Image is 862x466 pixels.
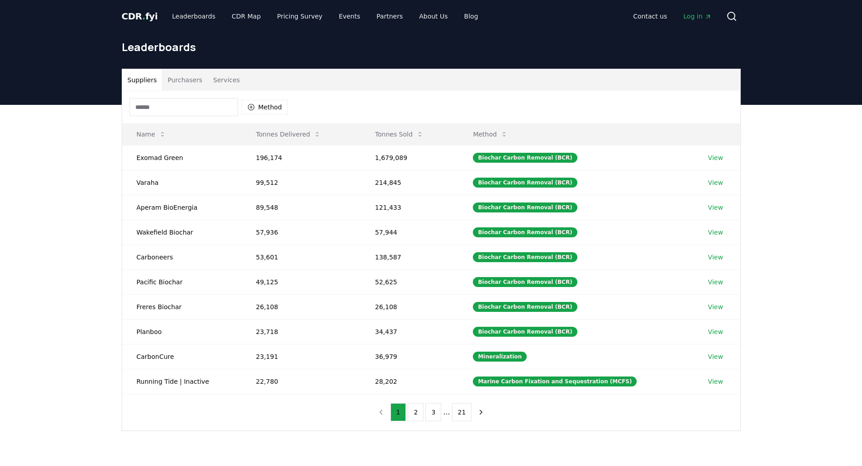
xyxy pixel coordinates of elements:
[473,327,577,337] div: Biochar Carbon Removal (BCR)
[361,145,459,170] td: 1,679,089
[683,12,711,21] span: Log in
[332,8,367,24] a: Events
[270,8,329,24] a: Pricing Survey
[708,278,723,287] a: View
[242,245,361,269] td: 53,601
[361,344,459,369] td: 36,979
[708,228,723,237] a: View
[122,40,741,54] h1: Leaderboards
[122,294,242,319] td: Freres Biochar
[457,8,486,24] a: Blog
[473,178,577,188] div: Biochar Carbon Removal (BCR)
[122,11,158,22] span: CDR fyi
[242,220,361,245] td: 57,936
[425,403,441,421] button: 3
[708,352,723,361] a: View
[122,170,242,195] td: Varaha
[412,8,455,24] a: About Us
[473,352,527,362] div: Mineralization
[208,69,245,91] button: Services
[473,252,577,262] div: Biochar Carbon Removal (BCR)
[361,220,459,245] td: 57,944
[242,145,361,170] td: 196,174
[224,8,268,24] a: CDR Map
[361,170,459,195] td: 214,845
[122,319,242,344] td: Planboo
[165,8,485,24] nav: Main
[122,245,242,269] td: Carboneers
[676,8,719,24] a: Log in
[473,153,577,163] div: Biochar Carbon Removal (BCR)
[466,125,515,143] button: Method
[242,294,361,319] td: 26,108
[122,220,242,245] td: Wakefield Biochar
[443,407,450,418] li: ...
[242,170,361,195] td: 99,512
[626,8,719,24] nav: Main
[626,8,674,24] a: Contact us
[249,125,329,143] button: Tonnes Delivered
[242,369,361,394] td: 22,780
[708,203,723,212] a: View
[361,319,459,344] td: 34,437
[129,125,173,143] button: Name
[122,69,162,91] button: Suppliers
[473,277,577,287] div: Biochar Carbon Removal (BCR)
[242,100,288,114] button: Method
[122,344,242,369] td: CarbonCure
[708,302,723,311] a: View
[122,269,242,294] td: Pacific Biochar
[368,125,431,143] button: Tonnes Sold
[165,8,223,24] a: Leaderboards
[142,11,145,22] span: .
[473,377,637,386] div: Marine Carbon Fixation and Sequestration (MCFS)
[242,269,361,294] td: 49,125
[361,369,459,394] td: 28,202
[708,153,723,162] a: View
[242,195,361,220] td: 89,548
[473,227,577,237] div: Biochar Carbon Removal (BCR)
[122,145,242,170] td: Exomad Green
[473,302,577,312] div: Biochar Carbon Removal (BCR)
[361,269,459,294] td: 52,625
[708,327,723,336] a: View
[708,178,723,187] a: View
[708,253,723,262] a: View
[408,403,424,421] button: 2
[122,195,242,220] td: Aperam BioEnergia
[361,195,459,220] td: 121,433
[452,403,472,421] button: 21
[361,245,459,269] td: 138,587
[122,369,242,394] td: Running Tide | Inactive
[473,202,577,212] div: Biochar Carbon Removal (BCR)
[162,69,208,91] button: Purchasers
[242,344,361,369] td: 23,191
[391,403,406,421] button: 1
[122,10,158,23] a: CDR.fyi
[242,319,361,344] td: 23,718
[708,377,723,386] a: View
[361,294,459,319] td: 26,108
[473,403,489,421] button: next page
[369,8,410,24] a: Partners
